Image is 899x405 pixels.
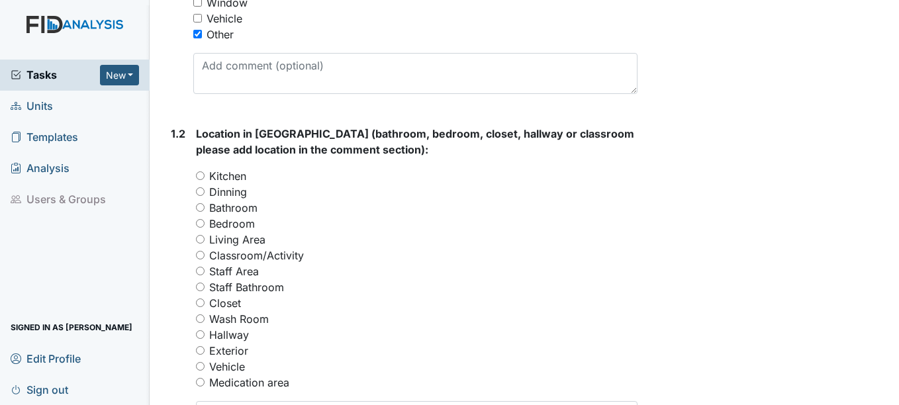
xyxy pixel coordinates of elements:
input: Closet [196,298,205,307]
input: Hallway [196,330,205,339]
div: Other [207,26,234,42]
input: Living Area [196,235,205,244]
label: 1.2 [171,126,185,142]
label: Dinning [209,184,247,200]
span: Signed in as [PERSON_NAME] [11,317,132,337]
label: Hallway [209,327,249,343]
label: Bedroom [209,216,255,232]
input: Kitchen [196,171,205,180]
label: Wash Room [209,311,269,327]
label: Vehicle [209,359,245,375]
input: Wash Room [196,314,205,323]
input: Dinning [196,187,205,196]
input: Vehicle [196,362,205,371]
input: Classroom/Activity [196,251,205,259]
label: Living Area [209,232,265,247]
input: Bathroom [196,203,205,212]
label: Exterior [209,343,248,359]
input: Staff Area [196,267,205,275]
input: Other [193,30,202,38]
a: Tasks [11,67,100,83]
span: Analysis [11,158,70,179]
label: Staff Bathroom [209,279,284,295]
label: Classroom/Activity [209,247,304,263]
input: Vehicle [193,14,202,22]
span: Edit Profile [11,348,81,369]
input: Exterior [196,346,205,355]
label: Staff Area [209,263,259,279]
div: Vehicle [207,11,242,26]
span: Templates [11,127,78,148]
label: Closet [209,295,241,311]
input: Medication area [196,378,205,386]
label: Kitchen [209,168,246,184]
button: New [100,65,140,85]
input: Bedroom [196,219,205,228]
span: Location in [GEOGRAPHIC_DATA] (bathroom, bedroom, closet, hallway or classroom please add locatio... [196,127,634,156]
span: Sign out [11,379,68,400]
input: Staff Bathroom [196,283,205,291]
span: Units [11,96,53,116]
label: Medication area [209,375,289,390]
label: Bathroom [209,200,258,216]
